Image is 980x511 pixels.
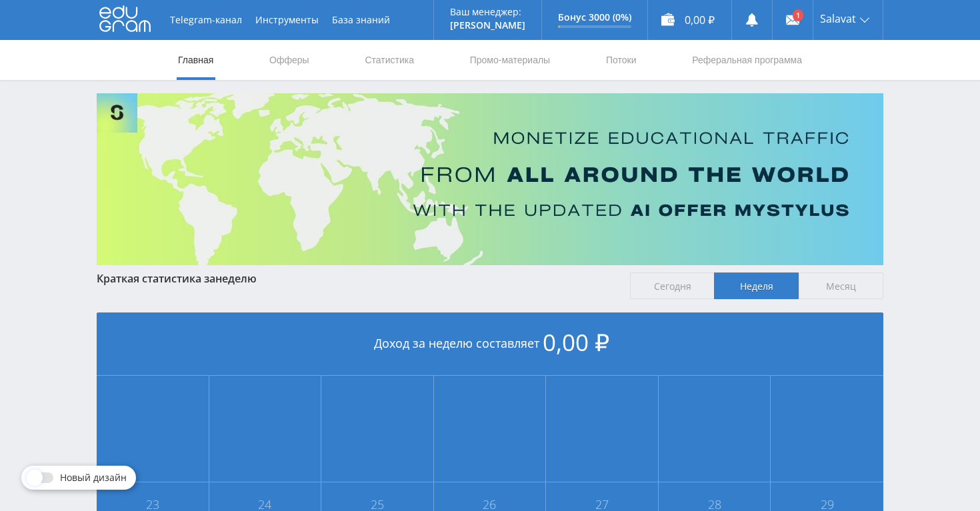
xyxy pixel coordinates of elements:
[450,20,525,31] p: [PERSON_NAME]
[630,272,715,299] span: Сегодня
[215,271,257,286] span: неделю
[605,40,638,80] a: Потоки
[97,499,208,510] span: 23
[714,272,799,299] span: Неделя
[469,40,551,80] a: Промо-материалы
[97,312,883,376] div: Доход за неделю составляет
[435,499,545,510] span: 26
[543,326,609,358] span: 0,00 ₽
[558,12,631,23] p: Бонус 3000 (0%)
[97,272,617,284] div: Краткая статистика за
[322,499,433,510] span: 25
[691,40,803,80] a: Реферальная программа
[268,40,311,80] a: Офферы
[97,93,883,265] img: Banner
[799,272,883,299] span: Месяц
[177,40,215,80] a: Главная
[547,499,657,510] span: 27
[60,472,127,483] span: Новый дизайн
[450,7,525,17] p: Ваш менеджер:
[659,499,770,510] span: 28
[771,499,883,510] span: 29
[363,40,415,80] a: Статистика
[820,13,856,24] span: Salavat
[210,499,321,510] span: 24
